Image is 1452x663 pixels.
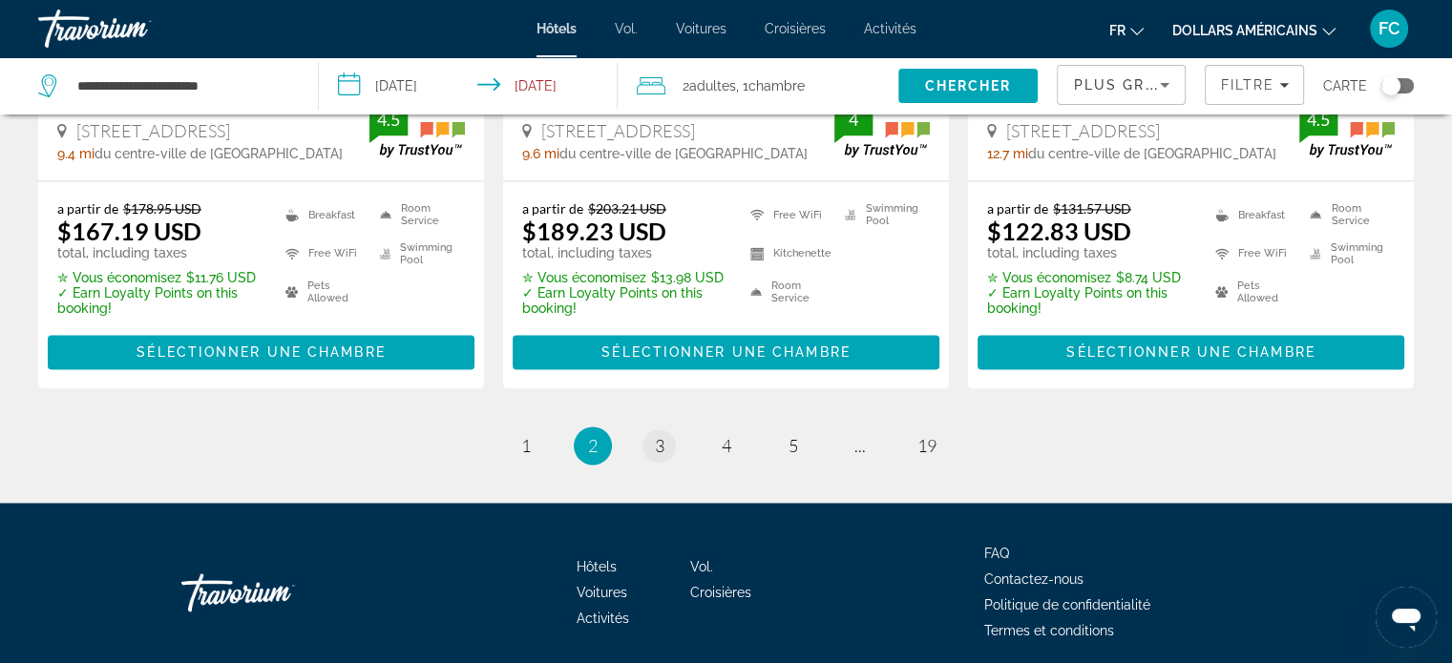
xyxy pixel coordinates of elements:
[48,335,474,369] button: Sélectionner une chambre
[276,239,370,268] li: Free WiFi
[984,546,1009,561] a: FAQ
[683,73,736,99] span: 2
[898,69,1039,103] button: Search
[522,217,666,245] ins: $189.23 USD
[38,426,1414,465] nav: Pagination
[1053,200,1131,217] del: $131.57 USD
[987,285,1191,316] p: ✓ Earn Loyalty Points on this booking!
[537,21,577,36] a: Hôtels
[137,344,385,360] span: Sélectionner une chambre
[1172,23,1317,38] font: dollars américains
[1299,101,1395,157] img: TrustYou guest rating badge
[181,564,372,621] a: Rentrer à la maison
[95,146,343,161] span: du centre-ville de [GEOGRAPHIC_DATA]
[319,57,619,114] button: Select check in and out date
[1376,587,1437,648] iframe: Bouton de lancement de la fenêtre de messagerie
[1172,16,1336,44] button: Changer de devise
[522,285,726,316] p: ✓ Earn Loyalty Points on this booking!
[522,270,726,285] p: $13.98 USD
[123,200,201,217] del: $178.95 USD
[1206,200,1300,229] li: Breakfast
[655,435,664,456] span: 3
[588,200,666,217] del: $203.21 USD
[676,21,726,36] a: Voitures
[1073,77,1301,93] span: Plus grandes économies
[741,278,835,306] li: Room Service
[1378,18,1399,38] font: FC
[276,200,370,229] li: Breakfast
[1109,23,1126,38] font: fr
[987,270,1111,285] span: ✮ Vous économisez
[57,245,262,260] p: total, including taxes
[57,270,262,285] p: $11.76 USD
[834,108,873,131] div: 4
[1205,65,1304,105] button: Filters
[736,73,805,99] span: , 1
[1299,108,1337,131] div: 4.5
[577,611,629,626] a: Activités
[689,78,736,93] span: Adultes
[864,21,916,36] a: Activités
[984,571,1084,587] font: Contactez-nous
[522,245,726,260] p: total, including taxes
[1073,73,1169,96] mat-select: Sort by
[57,146,95,161] span: 9.4 mi
[57,217,201,245] ins: $167.19 USD
[984,623,1114,638] a: Termes et conditions
[854,435,866,456] span: ...
[987,270,1191,285] p: $8.74 USD
[577,585,627,600] a: Voitures
[987,146,1028,161] span: 12.7 mi
[690,585,751,600] a: Croisières
[1220,77,1274,93] span: Filtre
[1109,16,1144,44] button: Changer de langue
[1066,344,1315,360] span: Sélectionner une chambre
[522,200,583,217] span: a partir de
[1206,278,1300,306] li: Pets Allowed
[789,435,798,456] span: 5
[38,4,229,53] a: Travorium
[513,340,939,361] a: Sélectionner une chambre
[76,120,230,141] span: [STREET_ADDRESS]
[1028,146,1276,161] span: du centre-ville de [GEOGRAPHIC_DATA]
[690,559,713,574] a: Vol.
[559,146,808,161] span: du centre-ville de [GEOGRAPHIC_DATA]
[370,200,465,229] li: Room Service
[984,597,1150,612] a: Politique de confidentialité
[1367,77,1414,94] button: Toggle map
[765,21,826,36] a: Croisières
[618,57,898,114] button: Travelers: 2 adults, 0 children
[987,217,1131,245] ins: $122.83 USD
[835,200,930,229] li: Swimming Pool
[601,344,850,360] span: Sélectionner une chambre
[75,72,289,100] input: Search hotel destination
[1300,239,1395,268] li: Swimming Pool
[276,278,370,306] li: Pets Allowed
[978,340,1404,361] a: Sélectionner une chambre
[57,200,118,217] span: a partir de
[57,270,181,285] span: ✮ Vous économisez
[1006,120,1160,141] span: [STREET_ADDRESS]
[978,335,1404,369] button: Sélectionner une chambre
[987,245,1191,260] p: total, including taxes
[987,200,1048,217] span: a partir de
[615,21,638,36] a: Vol.
[513,335,939,369] button: Sélectionner une chambre
[522,146,559,161] span: 9.6 mi
[577,559,617,574] a: Hôtels
[521,435,531,456] span: 1
[917,435,936,456] span: 19
[369,101,465,157] img: TrustYou guest rating badge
